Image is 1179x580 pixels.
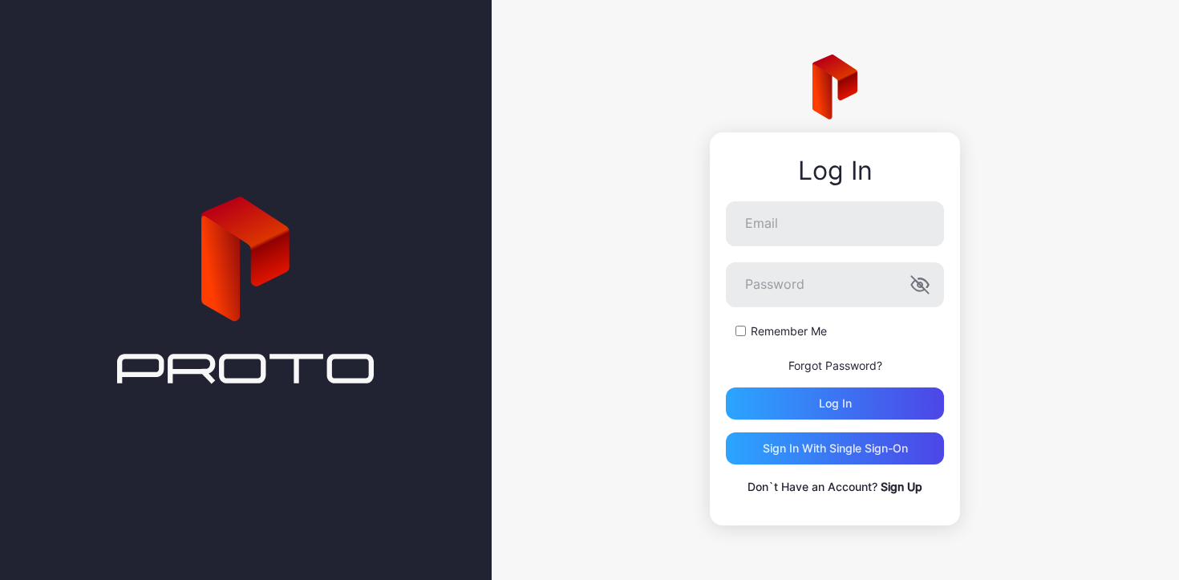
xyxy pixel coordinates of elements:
input: Password [726,262,944,307]
button: Log in [726,387,944,420]
button: Sign in With Single Sign-On [726,432,944,464]
div: Log in [819,397,852,410]
button: Password [910,275,930,294]
input: Email [726,201,944,246]
div: Log In [726,156,944,185]
p: Don`t Have an Account? [726,477,944,497]
div: Sign in With Single Sign-On [763,442,908,455]
a: Sign Up [881,480,922,493]
label: Remember Me [751,323,827,339]
a: Forgot Password? [788,359,882,372]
